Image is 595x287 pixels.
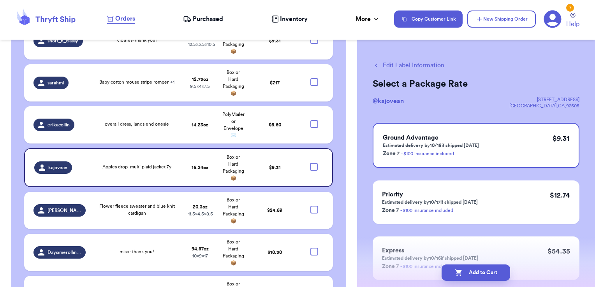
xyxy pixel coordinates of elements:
[269,38,281,43] span: $ 9.31
[394,10,463,28] button: Copy Customer Link
[192,122,208,127] strong: 14.23 oz
[553,133,569,144] p: $ 9.31
[382,191,403,198] span: Priority
[467,10,536,28] button: New Shipping Order
[269,165,281,170] span: $ 9.31
[356,14,380,24] div: More
[270,80,280,85] span: $ 7.17
[48,249,81,255] span: Daysimerolling_
[280,14,308,24] span: Inventory
[48,164,67,171] span: kajovean
[223,198,244,223] span: Box or Hard Packaging 📦
[509,103,579,109] div: [GEOGRAPHIC_DATA] , CA , 92505
[223,240,244,265] span: Box or Hard Packaging 📦
[550,190,570,201] p: $ 12.74
[102,164,171,169] span: Apples drop- multi plaid jacket 7y
[544,10,562,28] a: 7
[120,249,154,254] span: misc - thank you!
[566,19,579,29] span: Help
[373,98,404,104] span: @ kajovean
[190,84,210,89] span: 9.5 x 4 x 7.5
[192,254,208,258] span: 10 x 9 x 17
[170,80,174,84] span: + 1
[192,247,209,251] strong: 94.87 oz
[192,165,208,170] strong: 16.24 oz
[401,151,454,156] a: - $100 insurance included
[267,208,282,213] span: $ 24.69
[48,80,64,86] span: sarahml
[48,38,78,44] span: short_n_classy
[222,112,245,138] span: PolyMailer or Envelope ✉️
[223,70,244,96] span: Box or Hard Packaging 📦
[373,61,444,70] button: Edit Label Information
[99,204,175,215] span: Flower fleece sweater and blue knit cardigan
[117,38,157,42] span: clothes- thank you!
[223,155,244,180] span: Box or Hard Packaging 📦
[382,255,478,261] p: Estimated delivery by 10/16 if shipped [DATE]
[566,13,579,29] a: Help
[271,14,308,24] a: Inventory
[192,77,208,82] strong: 12.75 oz
[383,142,479,149] p: Estimated delivery by 10/18 if shipped [DATE]
[115,14,135,23] span: Orders
[269,122,281,127] span: $ 6.60
[383,151,400,156] span: Zone 7
[48,122,70,128] span: erikacollin
[509,96,579,103] div: [STREET_ADDRESS]
[193,14,223,24] span: Purchased
[547,246,570,257] p: $ 54.35
[382,247,404,254] span: Express
[373,78,579,90] h2: Select a Package Rate
[183,14,223,24] a: Purchased
[268,250,282,255] span: $ 10.30
[566,4,574,12] div: 7
[383,135,438,141] span: Ground Advantage
[442,264,510,281] button: Add to Cart
[107,14,135,24] a: Orders
[193,205,208,209] strong: 20.3 oz
[382,199,478,205] p: Estimated delivery by 10/17 if shipped [DATE]
[188,42,215,47] span: 12.5 x 3.5 x 10.5
[382,208,399,213] span: Zone 7
[48,207,81,213] span: [PERSON_NAME].s
[99,80,174,84] span: Baby cotton mouse stripe romper
[105,122,169,126] span: overall dress, lands end onesie
[400,208,453,213] a: - $100 insurance included
[188,212,213,216] span: 11.5 x 4.5 x 8.5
